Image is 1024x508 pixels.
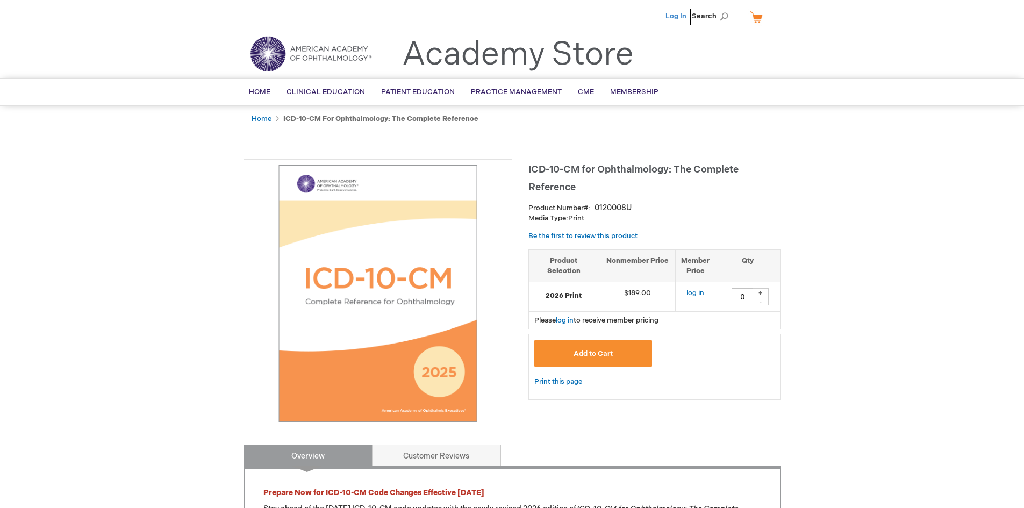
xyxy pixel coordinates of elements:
strong: Prepare Now for ICD-10-CM Code Changes Effective [DATE] [263,488,484,497]
div: + [753,288,769,297]
strong: Product Number [528,204,590,212]
span: Search [692,5,733,27]
span: Clinical Education [287,88,365,96]
a: Home [252,115,271,123]
button: Add to Cart [534,340,653,367]
span: ICD-10-CM for Ophthalmology: The Complete Reference [528,164,739,193]
a: Be the first to review this product [528,232,638,240]
a: log in [556,316,574,325]
strong: 2026 Print [534,291,593,301]
th: Nonmember Price [599,249,676,282]
span: Membership [610,88,658,96]
th: Member Price [676,249,715,282]
div: 0120008U [595,203,632,213]
span: CME [578,88,594,96]
strong: ICD-10-CM for Ophthalmology: The Complete Reference [283,115,478,123]
a: Academy Store [402,35,634,74]
input: Qty [732,288,753,305]
a: Print this page [534,375,582,389]
span: Home [249,88,270,96]
span: Please to receive member pricing [534,316,658,325]
a: log in [686,289,704,297]
strong: Media Type: [528,214,568,223]
a: Customer Reviews [372,445,501,466]
td: $189.00 [599,282,676,312]
a: Overview [244,445,373,466]
img: ICD-10-CM for Ophthalmology: The Complete Reference [249,165,506,422]
div: - [753,297,769,305]
th: Qty [715,249,780,282]
th: Product Selection [529,249,599,282]
span: Patient Education [381,88,455,96]
a: Log In [665,12,686,20]
p: Print [528,213,781,224]
span: Add to Cart [574,349,613,358]
span: Practice Management [471,88,562,96]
